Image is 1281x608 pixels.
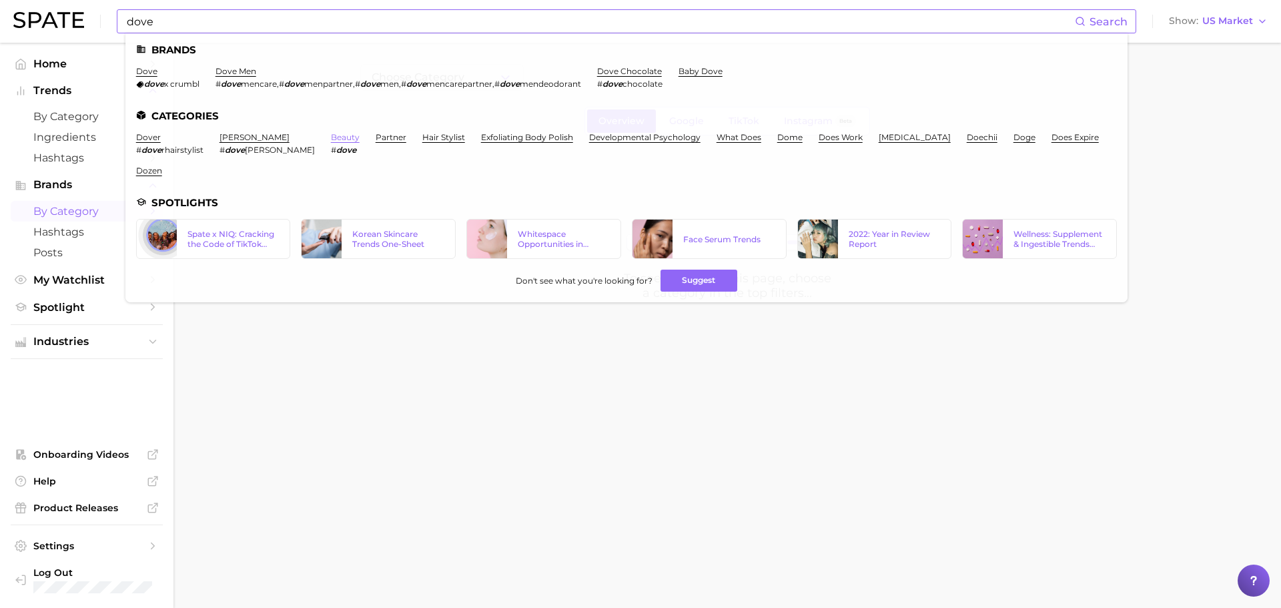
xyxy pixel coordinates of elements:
[352,229,444,249] div: Korean Skincare Trends One-Sheet
[331,145,336,155] span: #
[241,79,277,89] span: mencare
[962,219,1117,259] a: Wellness: Supplement & Ingestible Trends Report
[422,132,465,142] a: hair stylist
[1013,132,1035,142] a: doge
[466,219,621,259] a: Whitespace Opportunities in Skincare 2023
[33,448,140,461] span: Onboarding Videos
[33,85,140,97] span: Trends
[797,219,952,259] a: 2022: Year in Review Report
[406,79,426,89] em: dove
[401,79,406,89] span: #
[304,79,353,89] span: menpartner
[360,79,380,89] em: dove
[33,246,140,259] span: Posts
[136,197,1117,208] li: Spotlights
[301,219,456,259] a: Korean Skincare Trends One-Sheet
[661,270,737,292] button: Suggest
[500,79,520,89] em: dove
[220,145,225,155] span: #
[33,502,140,514] span: Product Releases
[717,132,761,142] a: what does
[516,276,653,286] span: Don't see what you're looking for?
[679,66,723,76] a: baby dove
[355,79,360,89] span: #
[376,132,406,142] a: partner
[33,131,140,143] span: Ingredients
[33,336,140,348] span: Industries
[622,79,663,89] span: chocolate
[597,79,602,89] span: #
[13,12,84,28] img: SPATE
[632,219,787,259] a: Face Serum Trends
[11,242,163,263] a: Posts
[11,563,163,597] a: Log out. Currently logged in with e-mail hicks.ll@pg.com.
[11,175,163,195] button: Brands
[161,145,203,155] span: rhairstylist
[1051,132,1099,142] a: does expire
[187,229,280,249] div: Spate x NIQ: Cracking the Code of TikTok Shop
[11,106,163,127] a: by Category
[481,132,573,142] a: exfoliating body polish
[518,229,610,249] div: Whitespace Opportunities in Skincare 2023
[221,79,241,89] em: dove
[216,66,256,76] a: dove men
[11,147,163,168] a: Hashtags
[33,567,152,579] span: Log Out
[125,10,1075,33] input: Search here for a brand, industry, or ingredient
[1013,229,1106,249] div: Wellness: Supplement & Ingestible Trends Report
[136,166,162,176] a: dozen
[967,132,997,142] a: doechii
[426,79,492,89] span: mencarepartner
[597,66,662,76] a: dove chocolate
[33,57,140,70] span: Home
[216,79,581,89] div: , , , ,
[683,234,775,244] div: Face Serum Trends
[11,332,163,352] button: Industries
[1166,13,1271,30] button: ShowUS Market
[380,79,399,89] span: men
[11,297,163,318] a: Spotlight
[33,179,140,191] span: Brands
[284,79,304,89] em: dove
[164,79,199,89] span: x crumbl
[777,132,803,142] a: dome
[33,110,140,123] span: by Category
[11,127,163,147] a: Ingredients
[11,444,163,465] a: Onboarding Videos
[520,79,581,89] span: mendeodorant
[33,151,140,164] span: Hashtags
[11,498,163,518] a: Product Releases
[136,66,157,76] a: dove
[849,229,941,249] div: 2022: Year in Review Report
[136,44,1117,55] li: Brands
[819,132,863,142] a: does work
[589,132,701,142] a: developmental psychology
[279,79,284,89] span: #
[33,301,140,314] span: Spotlight
[225,145,245,155] em: dove
[1090,15,1128,28] span: Search
[33,475,140,487] span: Help
[11,270,163,290] a: My Watchlist
[144,79,164,89] em: dove
[33,226,140,238] span: Hashtags
[136,132,161,142] a: dover
[1202,17,1253,25] span: US Market
[11,536,163,556] a: Settings
[33,274,140,286] span: My Watchlist
[336,145,356,155] em: dove
[1169,17,1198,25] span: Show
[331,132,360,142] a: beauty
[11,471,163,491] a: Help
[33,540,140,552] span: Settings
[220,132,290,142] a: [PERSON_NAME]
[11,53,163,74] a: Home
[136,219,291,259] a: Spate x NIQ: Cracking the Code of TikTok Shop
[136,110,1117,121] li: Categories
[11,81,163,101] button: Trends
[602,79,622,89] em: dove
[136,145,141,155] span: #
[216,79,221,89] span: #
[141,145,161,155] em: dove
[11,222,163,242] a: Hashtags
